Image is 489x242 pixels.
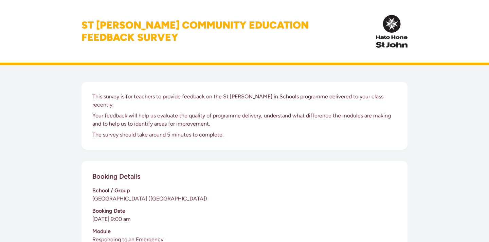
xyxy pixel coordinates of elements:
[92,172,140,181] h2: Booking Details
[92,207,397,215] h3: Booking Date
[376,15,407,48] img: InPulse
[92,187,397,195] h3: School / Group
[92,215,397,223] p: [DATE] 9:00 am
[92,195,397,203] p: [GEOGRAPHIC_DATA] ([GEOGRAPHIC_DATA])
[92,227,397,236] h3: Module
[92,93,397,109] p: This survey is for teachers to provide feedback on the St [PERSON_NAME] in Schools programme deli...
[81,19,309,44] h1: St [PERSON_NAME] Community Education Feedback Survey
[92,112,397,128] p: Your feedback will help us evaluate the quality of programme delivery, understand what difference...
[92,131,397,139] p: The survey should take around 5 minutes to complete.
